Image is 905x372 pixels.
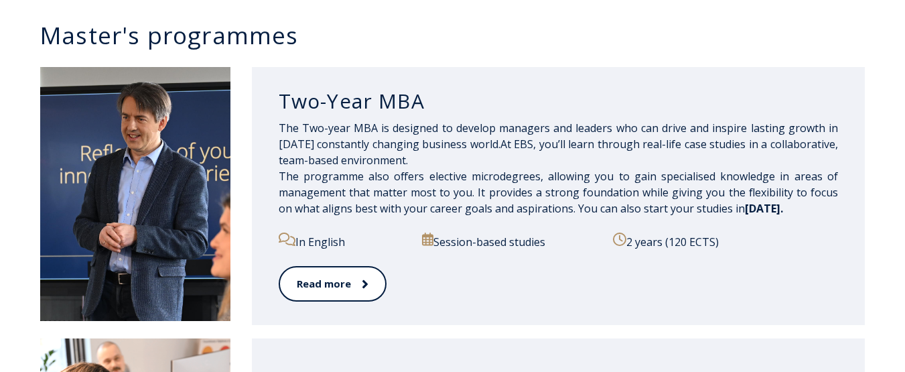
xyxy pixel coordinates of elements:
a: Read more [279,266,387,302]
img: DSC_2098 [40,67,230,321]
h3: Master's programmes [40,23,878,47]
span: The Two-year MBA is designed to develop managers and leaders who can drive and inspire lasting gr... [279,121,838,216]
span: [DATE]. [745,201,783,216]
p: Session-based studies [422,233,599,250]
p: 2 years (120 ECTS) [613,233,838,250]
p: In English [279,233,408,250]
h3: Two-Year MBA [279,88,838,114]
span: You can also start your studies in [578,201,783,216]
